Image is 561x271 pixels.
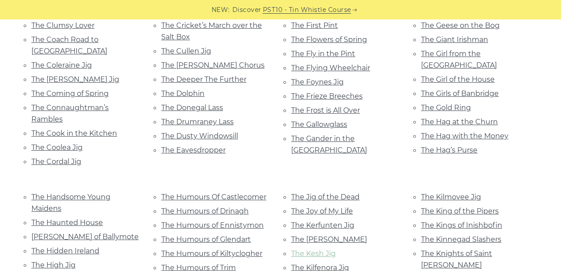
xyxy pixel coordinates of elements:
a: The Giant Irishman [421,35,488,44]
a: The Hag at the Churn [421,118,498,126]
a: The Donegal Lass [161,103,223,112]
a: The Gold Ring [421,103,471,112]
a: The Deeper The Further [161,75,246,84]
a: PST10 - Tin Whistle Course [263,5,351,15]
a: The Dolphin [161,89,205,98]
a: The High Jig [31,261,76,269]
a: The Hidden Ireland [31,247,99,255]
a: [PERSON_NAME] of Ballymote [31,233,139,241]
a: The Hag’s Purse [421,146,478,154]
a: The Kilmovee Jig [421,193,481,201]
a: The Flowers of Spring [291,35,367,44]
a: The Humours of Ennistymon [161,221,264,229]
a: The Hag with the Money [421,132,508,140]
a: The Coach Road to [GEOGRAPHIC_DATA] [31,35,107,55]
a: The Jig of the Dead [291,193,360,201]
a: The Haunted House [31,218,103,227]
a: The [PERSON_NAME] Jig [31,75,119,84]
a: The Cullen Jig [161,47,211,55]
a: The Connaughtman’s Rambles [31,103,109,123]
a: The [PERSON_NAME] Chorus [161,61,265,69]
a: The [PERSON_NAME] [291,235,367,244]
a: The Kesh Jig [291,249,336,258]
a: The Girl from the [GEOGRAPHIC_DATA] [421,50,497,69]
a: The Gander in the [GEOGRAPHIC_DATA] [291,134,367,154]
a: The Clumsy Lover [31,21,95,30]
a: The Humours of Drinagh [161,207,249,215]
a: The First Pint [291,21,338,30]
a: The Dusty Windowsill [161,132,238,140]
a: The Kings of Inishbofin [421,221,502,229]
a: The Humours Of Castlecomer [161,193,266,201]
a: The Humours of Kiltyclogher [161,249,262,258]
a: The Cook in the Kitchen [31,129,117,137]
a: The Drumraney Lass [161,118,234,126]
a: The Eavesdropper [161,146,226,154]
a: The Foynes Jig [291,78,344,86]
a: The Geese on the Bog [421,21,500,30]
a: The Girl of the House [421,75,495,84]
a: The Coming of Spring [31,89,109,98]
a: The Coolea Jig [31,143,83,152]
a: The Gallowglass [291,120,347,129]
a: The Cordal Jig [31,157,81,166]
a: The Girls of Banbridge [421,89,499,98]
a: The Frost is All Over [291,106,360,115]
a: The Joy of My Life [291,207,353,215]
a: The Knights of Saint [PERSON_NAME] [421,249,492,269]
a: The Fly in the Pint [291,50,355,58]
a: The Frieze Breeches [291,92,363,100]
a: The Flying Wheelchair [291,64,370,72]
a: The Cricket’s March over the Salt Box [161,21,262,41]
span: NEW: [212,5,230,15]
a: The Coleraine Jig [31,61,92,69]
a: The King of the Pipers [421,207,499,215]
a: The Humours of Glendart [161,235,251,244]
a: The Handsome Young Maidens [31,193,110,213]
a: The Kinnegad Slashers [421,235,501,244]
span: Discover [232,5,262,15]
a: The Kerfunten Jig [291,221,354,229]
